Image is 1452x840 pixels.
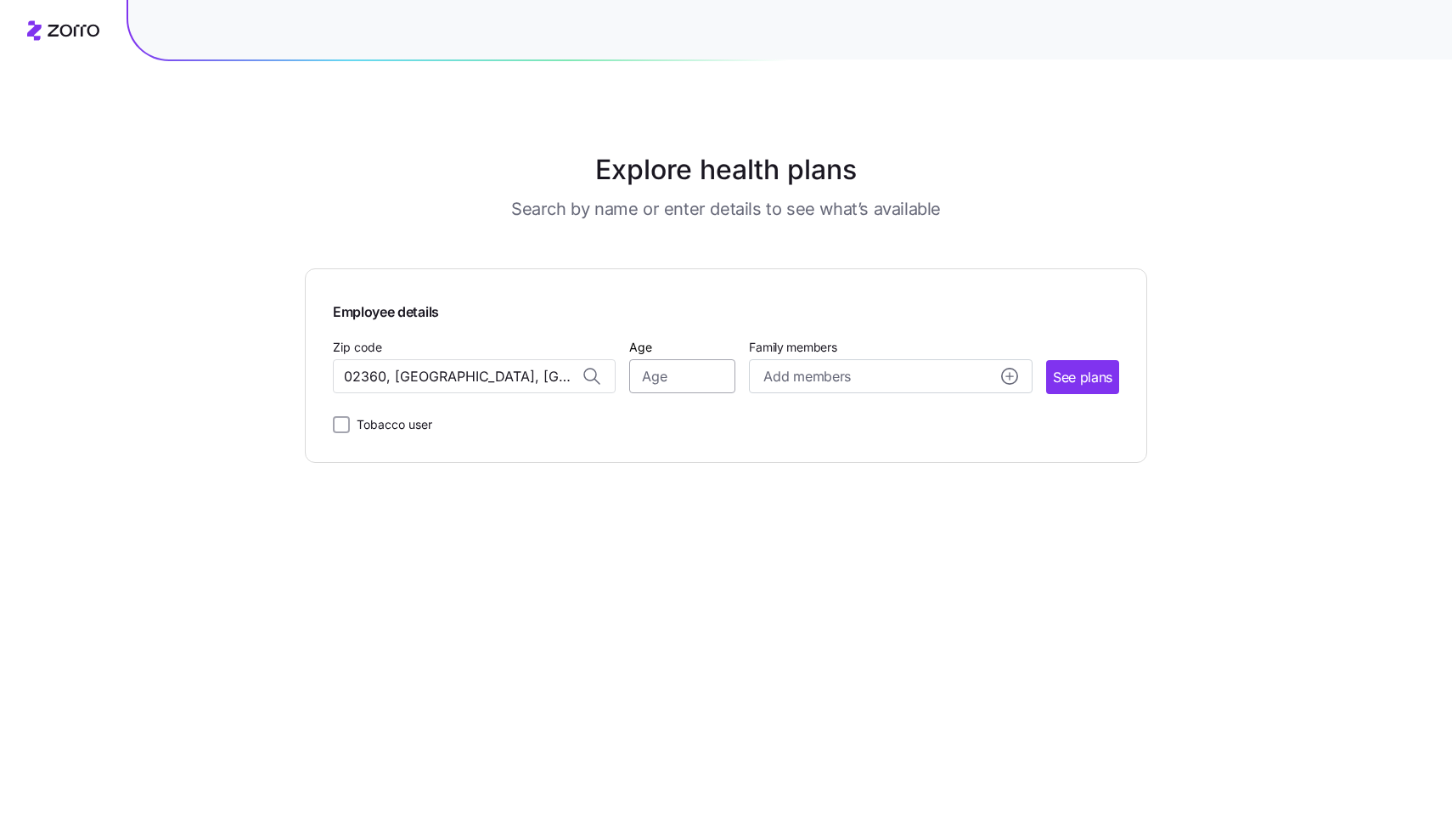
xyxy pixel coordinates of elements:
[1001,368,1018,385] svg: add icon
[749,339,1032,356] span: Family members
[1053,367,1112,388] span: See plans
[333,338,382,357] label: Zip code
[347,149,1106,190] h1: Explore health plans
[511,197,941,221] h3: Search by name or enter details to see what’s available
[629,338,652,357] label: Age
[629,359,735,393] input: Age
[749,359,1032,393] button: Add membersadd icon
[333,359,616,393] input: Zip code
[763,366,850,387] span: Add members
[350,414,432,435] label: Tobacco user
[1046,360,1119,394] button: See plans
[333,296,439,323] span: Employee details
